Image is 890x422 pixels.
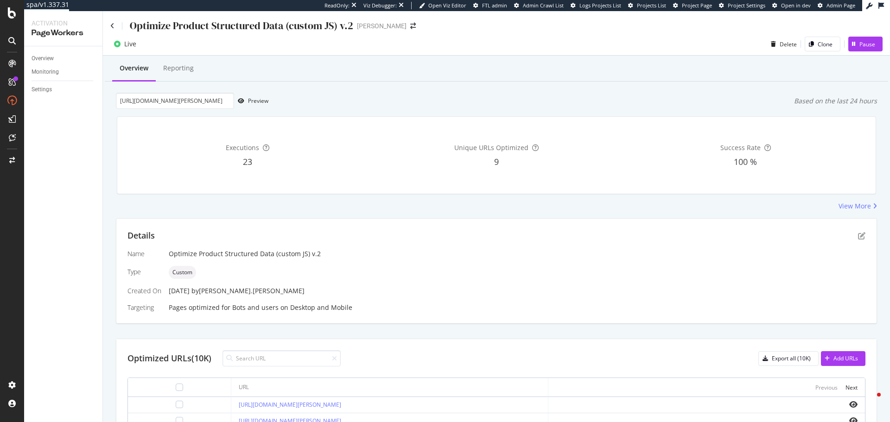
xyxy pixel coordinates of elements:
button: Pause [848,37,883,51]
iframe: Intercom live chat [858,391,881,413]
span: Executions [226,143,259,152]
div: Preview [248,97,268,105]
span: 9 [494,156,499,167]
a: Open Viz Editor [419,2,466,9]
div: Next [845,384,858,391]
span: Logs Projects List [579,2,621,9]
div: pen-to-square [858,232,865,239]
div: Reporting [163,63,194,73]
a: Logs Projects List [571,2,621,9]
button: Export all (10K) [758,351,819,366]
div: Pages optimized for on [169,303,865,312]
div: Targeting [127,303,161,312]
div: Overview [120,63,148,73]
div: Based on the last 24 hours [794,96,877,106]
button: Clone [805,37,840,51]
a: Click to go back [110,23,114,29]
span: Open Viz Editor [428,2,466,9]
div: Add URLs [833,354,858,362]
i: eye [849,401,858,408]
input: Preview your optimization on a URL [116,93,234,109]
button: Next [845,382,858,393]
a: Admin Page [818,2,855,9]
div: by [PERSON_NAME].[PERSON_NAME] [191,286,305,296]
div: Name [127,249,161,258]
div: [DATE] [169,286,865,296]
button: Preview [234,94,268,108]
span: FTL admin [482,2,507,9]
div: Previous [815,384,838,391]
div: URL [239,383,249,391]
span: 23 [243,156,252,167]
span: Custom [172,270,192,275]
div: PageWorkers [32,28,95,38]
div: neutral label [169,266,196,279]
span: Admin Crawl List [523,2,564,9]
div: Created On [127,286,161,296]
div: Overview [32,54,54,63]
div: Optimize Product Structured Data (custom JS) v.2 [130,19,353,33]
div: arrow-right-arrow-left [410,23,416,29]
span: Admin Page [826,2,855,9]
a: Settings [32,85,96,94]
button: Delete [767,37,797,51]
div: Clone [818,40,833,48]
div: Live [124,39,136,49]
span: Project Settings [728,2,765,9]
div: Optimized URLs (10K) [127,353,211,365]
a: FTL admin [473,2,507,9]
a: Admin Crawl List [514,2,564,9]
div: Details [127,230,155,242]
div: Bots and users [232,303,279,312]
div: ReadOnly: [324,2,350,9]
span: Open in dev [781,2,811,9]
span: Project Page [682,2,712,9]
div: View More [839,202,871,211]
div: Settings [32,85,52,94]
a: Projects List [628,2,666,9]
div: Viz Debugger: [363,2,397,9]
div: [PERSON_NAME] [357,21,407,31]
div: Export all (10K) [772,354,811,362]
div: Optimize Product Structured Data (custom JS) v.2 [169,249,865,258]
div: Delete [780,40,797,48]
span: Success Rate [720,143,761,152]
a: [URL][DOMAIN_NAME][PERSON_NAME] [239,401,341,409]
div: Pause [859,40,875,48]
button: Previous [815,382,838,393]
a: View More [839,202,877,211]
div: Monitoring [32,67,59,77]
a: Open in dev [772,2,811,9]
a: Project Settings [719,2,765,9]
span: Projects List [637,2,666,9]
div: Desktop and Mobile [290,303,352,312]
span: 100 % [734,156,757,167]
input: Search URL [222,350,341,366]
div: Type [127,267,161,277]
a: Overview [32,54,96,63]
div: Activation [32,19,95,28]
button: Add URLs [821,351,865,366]
span: Unique URLs Optimized [454,143,528,152]
a: Project Page [673,2,712,9]
a: Monitoring [32,67,96,77]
